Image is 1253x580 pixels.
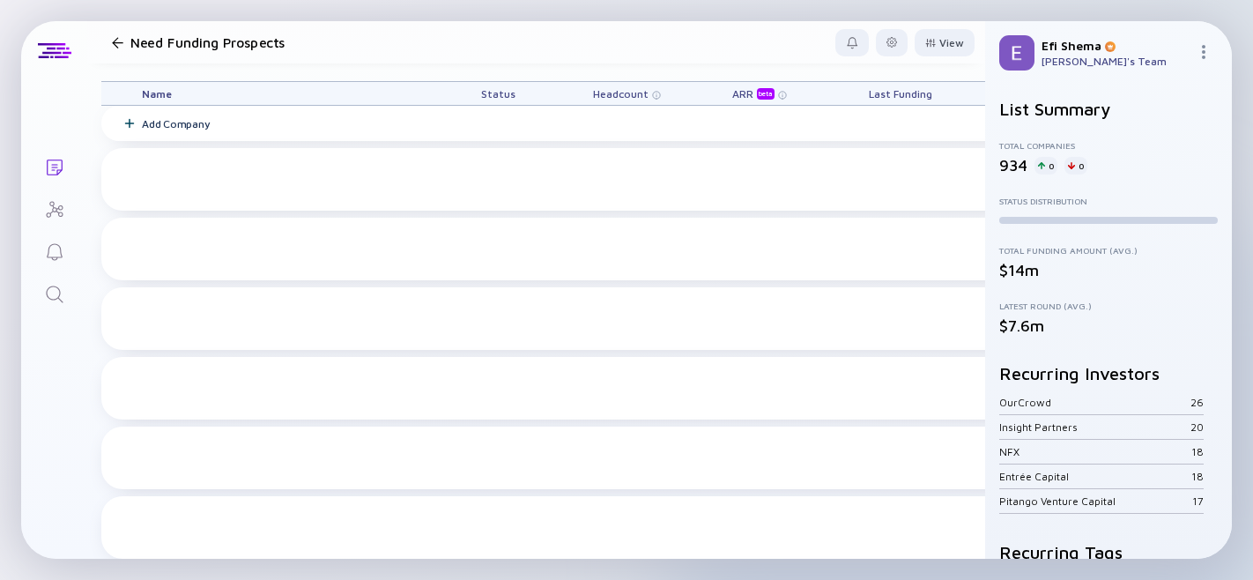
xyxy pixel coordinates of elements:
h2: Recurring Tags [999,542,1218,562]
div: Name [128,82,445,105]
div: 934 [999,156,1027,175]
div: Total Funding Amount (Avg.) [999,245,1218,256]
img: Efi Profile Picture [999,35,1034,71]
a: Search [21,271,87,314]
div: Status Distribution [999,196,1218,206]
div: Efi Shema [1042,38,1190,53]
img: Menu [1197,45,1211,59]
div: beta [757,88,775,100]
div: $7.6m [999,316,1218,335]
div: NFX [999,445,1191,458]
div: 26 [1190,396,1204,409]
div: 20 [1190,420,1204,434]
div: Entrée Capital [999,470,1191,483]
a: Reminders [21,229,87,271]
div: Insight Partners [999,420,1190,434]
h1: Need Funding Prospects [130,34,285,50]
div: 18 [1191,470,1204,483]
h2: Recurring Investors [999,363,1218,383]
a: Investor Map [21,187,87,229]
div: $14m [999,261,1218,279]
div: Latest Round (Avg.) [999,301,1218,311]
div: Add Company [142,117,210,130]
span: Last Funding [869,87,932,100]
div: Pitango Venture Capital [999,494,1192,508]
h2: List Summary [999,99,1218,119]
div: [PERSON_NAME]'s Team [1042,55,1190,68]
div: 0 [1034,157,1057,175]
div: Total Companies [999,140,1218,151]
div: 18 [1191,445,1204,458]
div: 17 [1192,494,1204,508]
div: OurCrowd [999,396,1190,409]
span: Status [481,87,515,100]
div: 0 [1064,157,1087,175]
div: ARR [732,87,778,100]
a: Lists [21,145,87,187]
button: View [915,29,975,56]
span: Headcount [593,87,649,100]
